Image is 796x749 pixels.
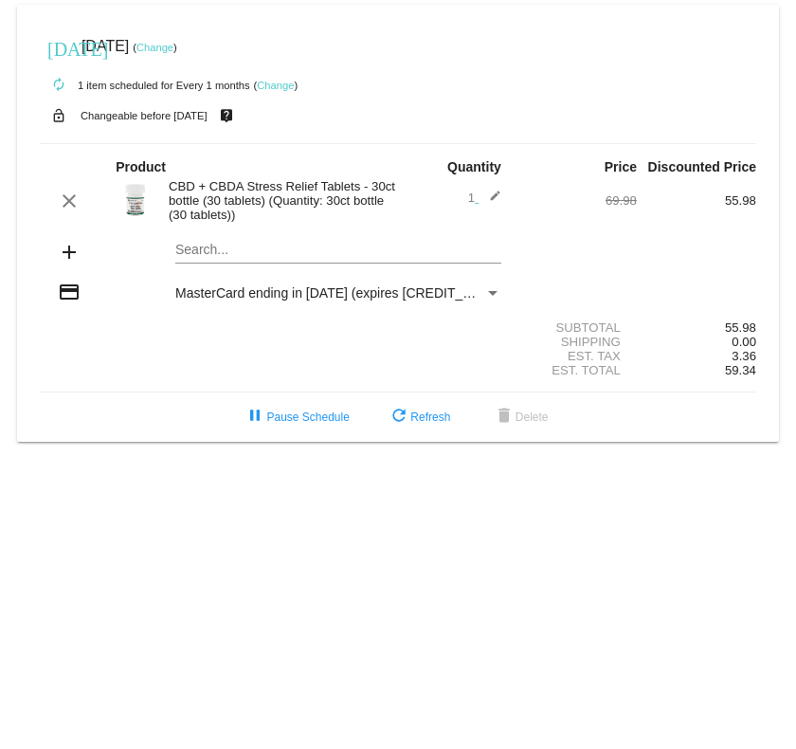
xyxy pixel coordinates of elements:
[58,281,81,303] mat-icon: credit_card
[517,349,637,363] div: Est. Tax
[253,80,298,91] small: ( )
[388,406,410,429] mat-icon: refresh
[116,159,166,174] strong: Product
[517,335,637,349] div: Shipping
[637,193,756,208] div: 55.98
[175,285,549,301] span: MasterCard ending in [DATE] (expires [CREDIT_CARD_DATA])
[228,400,364,434] button: Pause Schedule
[372,400,465,434] button: Refresh
[517,320,637,335] div: Subtotal
[388,411,450,424] span: Refresh
[47,103,70,128] mat-icon: lock_open
[605,159,637,174] strong: Price
[517,363,637,377] div: Est. Total
[244,406,266,429] mat-icon: pause
[47,74,70,97] mat-icon: autorenew
[244,411,349,424] span: Pause Schedule
[493,411,549,424] span: Delete
[725,363,756,377] span: 59.34
[116,180,154,218] img: Stress-Relief-Tabs-600.png
[732,335,756,349] span: 0.00
[58,241,81,264] mat-icon: add
[133,42,177,53] small: ( )
[136,42,173,53] a: Change
[159,179,398,222] div: CBD + CBDA Stress Relief Tablets - 30ct bottle (30 tablets) (Quantity: 30ct bottle (30 tablets))
[47,36,70,59] mat-icon: [DATE]
[175,285,501,301] mat-select: Payment Method
[58,190,81,212] mat-icon: clear
[479,190,501,212] mat-icon: edit
[257,80,294,91] a: Change
[447,159,501,174] strong: Quantity
[478,400,564,434] button: Delete
[648,159,756,174] strong: Discounted Price
[215,103,238,128] mat-icon: live_help
[637,320,756,335] div: 55.98
[81,110,208,121] small: Changeable before [DATE]
[493,406,516,429] mat-icon: delete
[517,193,637,208] div: 69.98
[175,243,501,258] input: Search...
[468,191,501,205] span: 1
[40,80,250,91] small: 1 item scheduled for Every 1 months
[732,349,756,363] span: 3.36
